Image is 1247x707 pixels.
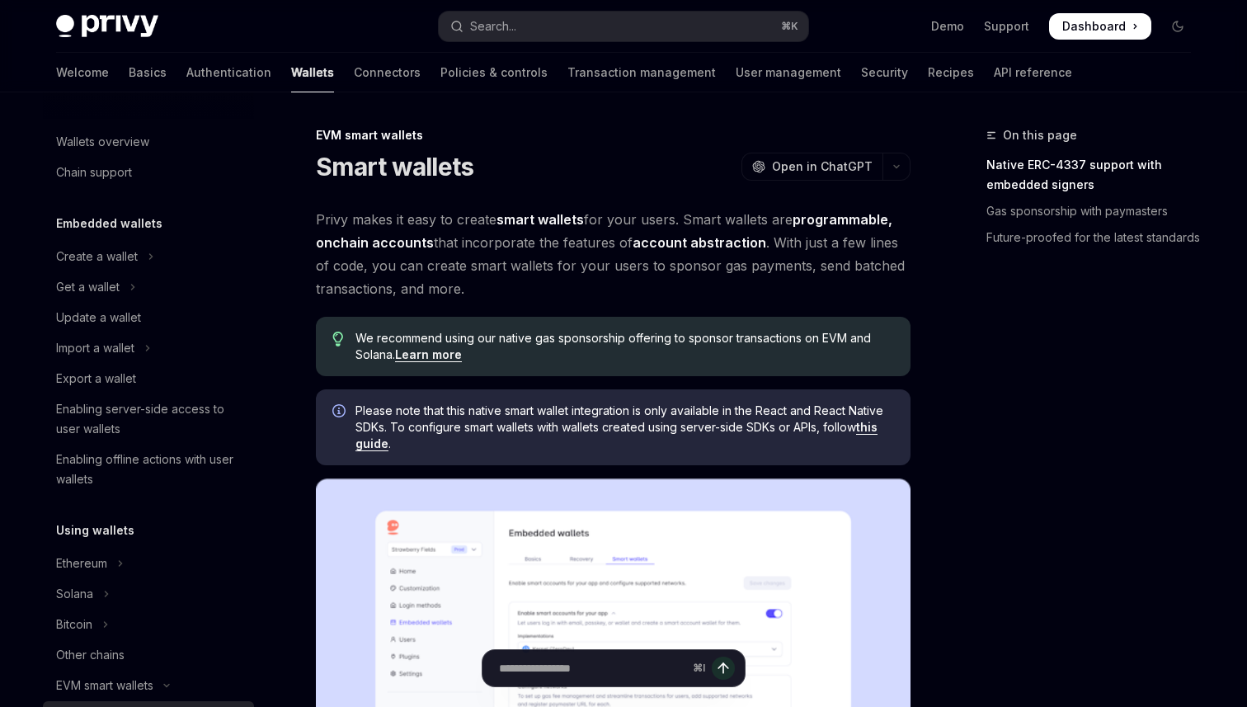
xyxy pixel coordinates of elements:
[56,399,244,439] div: Enabling server-side access to user wallets
[567,53,716,92] a: Transaction management
[395,347,462,362] a: Learn more
[439,12,808,41] button: Open search
[928,53,974,92] a: Recipes
[291,53,334,92] a: Wallets
[986,198,1204,224] a: Gas sponsorship with paymasters
[986,152,1204,198] a: Native ERC-4337 support with embedded signers
[1165,13,1191,40] button: Toggle dark mode
[43,242,254,271] button: Toggle Create a wallet section
[712,657,735,680] button: Send message
[43,364,254,394] a: Export a wallet
[56,53,109,92] a: Welcome
[56,584,93,604] div: Solana
[43,158,254,187] a: Chain support
[43,640,254,670] a: Other chains
[43,333,254,363] button: Toggle Import a wallet section
[984,18,1029,35] a: Support
[316,208,911,300] span: Privy makes it easy to create for your users. Smart wallets are that incorporate the features of ...
[1003,125,1077,145] span: On this page
[56,450,244,489] div: Enabling offline actions with user wallets
[56,369,136,389] div: Export a wallet
[499,650,686,686] input: Ask a question...
[741,153,882,181] button: Open in ChatGPT
[355,403,894,452] span: Please note that this native smart wallet integration is only available in the React and React Na...
[43,610,254,639] button: Toggle Bitcoin section
[43,394,254,444] a: Enabling server-side access to user wallets
[994,53,1072,92] a: API reference
[129,53,167,92] a: Basics
[56,214,162,233] h5: Embedded wallets
[56,247,138,266] div: Create a wallet
[633,234,766,252] a: account abstraction
[496,211,584,228] strong: smart wallets
[440,53,548,92] a: Policies & controls
[43,549,254,578] button: Toggle Ethereum section
[56,308,141,328] div: Update a wallet
[781,20,798,33] span: ⌘ K
[1062,18,1126,35] span: Dashboard
[470,16,516,36] div: Search...
[332,332,344,346] svg: Tip
[355,330,894,363] span: We recommend using our native gas sponsorship offering to sponsor transactions on EVM and Solana.
[986,224,1204,251] a: Future-proofed for the latest standards
[56,615,92,634] div: Bitcoin
[736,53,841,92] a: User management
[43,579,254,609] button: Toggle Solana section
[354,53,421,92] a: Connectors
[772,158,873,175] span: Open in ChatGPT
[332,404,349,421] svg: Info
[56,676,153,695] div: EVM smart wallets
[43,445,254,494] a: Enabling offline actions with user wallets
[43,671,254,700] button: Toggle EVM smart wallets section
[186,53,271,92] a: Authentication
[56,15,158,38] img: dark logo
[316,152,473,181] h1: Smart wallets
[316,127,911,144] div: EVM smart wallets
[56,521,134,540] h5: Using wallets
[43,272,254,302] button: Toggle Get a wallet section
[43,303,254,332] a: Update a wallet
[861,53,908,92] a: Security
[56,277,120,297] div: Get a wallet
[56,645,125,665] div: Other chains
[56,132,149,152] div: Wallets overview
[56,554,107,573] div: Ethereum
[43,127,254,157] a: Wallets overview
[56,163,132,182] div: Chain support
[1049,13,1151,40] a: Dashboard
[931,18,964,35] a: Demo
[56,338,134,358] div: Import a wallet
